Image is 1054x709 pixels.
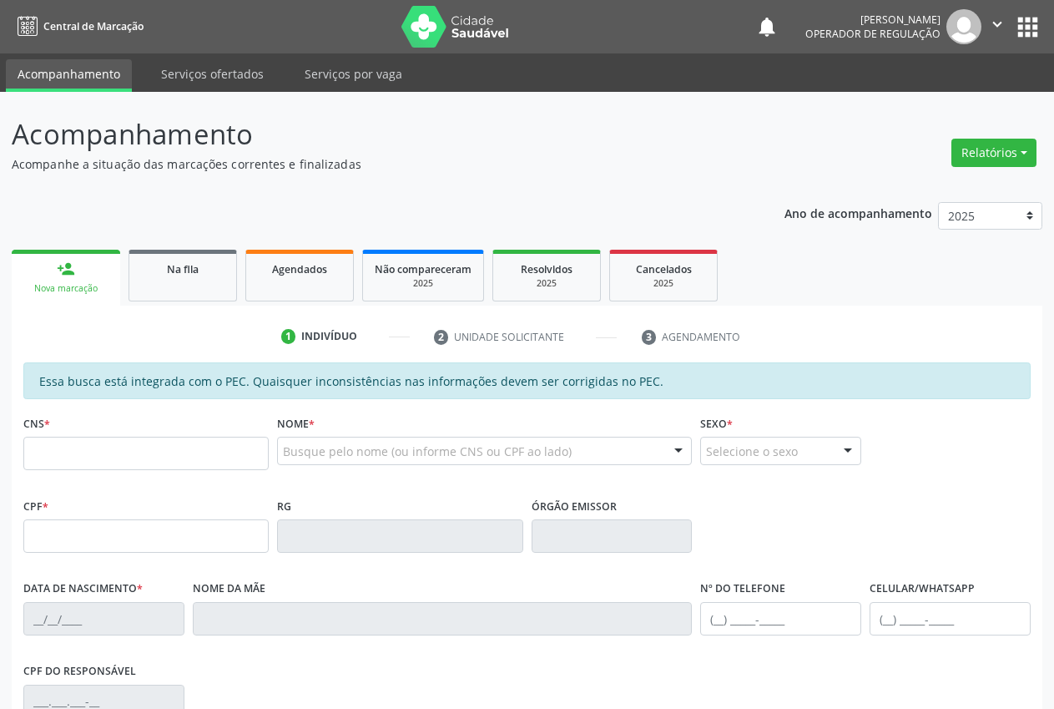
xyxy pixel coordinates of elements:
label: Data de nascimento [23,576,143,602]
img: img [946,9,981,44]
span: Resolvidos [521,262,572,276]
span: Central de Marcação [43,19,144,33]
a: Serviços por vaga [293,59,414,89]
input: __/__/____ [23,602,184,636]
button: apps [1013,13,1042,42]
div: Nova marcação [23,282,108,295]
span: Selecione o sexo [706,443,798,460]
a: Acompanhamento [6,59,132,92]
a: Serviços ofertados [149,59,275,89]
input: (__) _____-_____ [700,602,861,636]
div: [PERSON_NAME] [805,13,941,27]
label: Celular/WhatsApp [870,576,975,602]
div: 2025 [375,277,472,290]
div: person_add [57,260,75,278]
a: Central de Marcação [12,13,144,40]
label: Sexo [700,411,733,437]
p: Acompanhamento [12,114,734,155]
p: Acompanhe a situação das marcações correntes e finalizadas [12,155,734,173]
span: Agendados [272,262,327,276]
span: Na fila [167,262,199,276]
span: Cancelados [636,262,692,276]
div: 1 [281,329,296,344]
label: Órgão emissor [532,494,617,519]
label: Nº do Telefone [700,576,785,602]
i:  [988,15,1006,33]
label: Nome da mãe [193,576,265,602]
span: Não compareceram [375,262,472,276]
p: Ano de acompanhamento [784,202,932,223]
button: Relatórios [951,139,1036,167]
button: notifications [755,15,779,38]
div: 2025 [505,277,588,290]
label: RG [277,494,291,519]
input: (__) _____-_____ [870,602,1031,636]
span: Operador de regulação [805,27,941,41]
label: CNS [23,411,50,437]
label: CPF do responsável [23,659,136,685]
div: Indivíduo [301,329,357,344]
label: CPF [23,494,48,519]
span: Busque pelo nome (ou informe CNS ou CPF ao lado) [283,443,572,460]
div: Essa busca está integrada com o PEC. Quaisquer inconsistências nas informações devem ser corrigid... [23,362,1031,399]
div: 2025 [622,277,705,290]
button:  [981,9,1013,44]
label: Nome [277,411,315,437]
